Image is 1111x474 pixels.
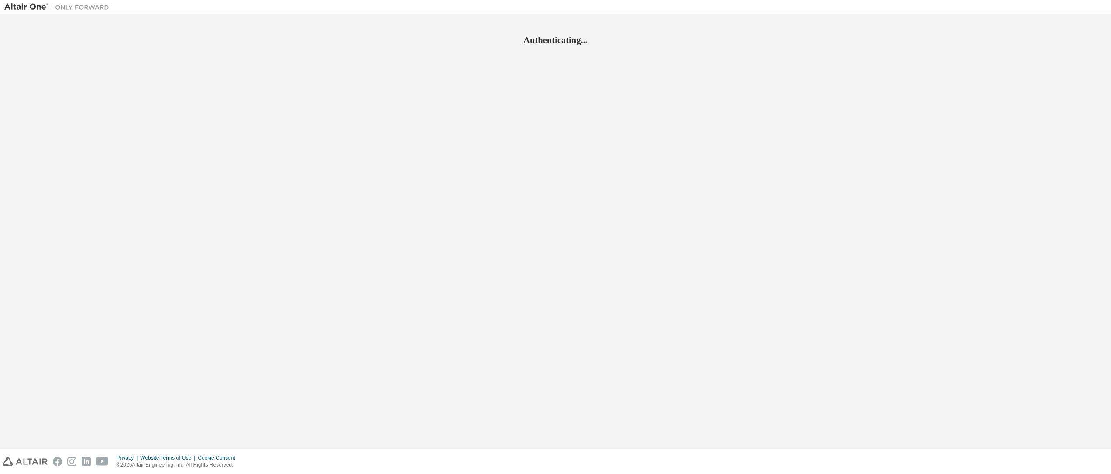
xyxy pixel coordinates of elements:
[117,454,140,461] div: Privacy
[96,457,109,466] img: youtube.svg
[4,3,114,11] img: Altair One
[4,34,1107,46] h2: Authenticating...
[3,457,48,466] img: altair_logo.svg
[53,457,62,466] img: facebook.svg
[67,457,76,466] img: instagram.svg
[140,454,198,461] div: Website Terms of Use
[198,454,240,461] div: Cookie Consent
[117,461,241,469] p: © 2025 Altair Engineering, Inc. All Rights Reserved.
[82,457,91,466] img: linkedin.svg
